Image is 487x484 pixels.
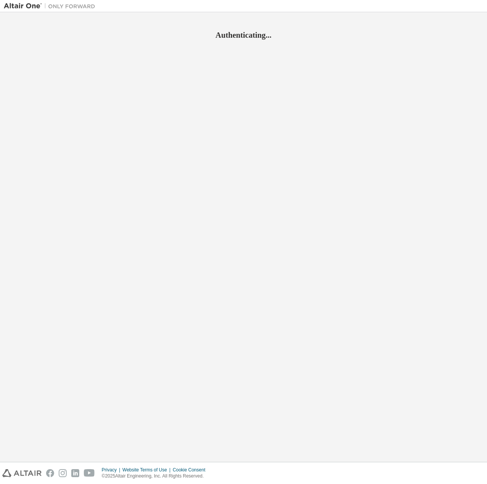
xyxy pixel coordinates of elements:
div: Privacy [102,467,122,473]
img: altair_logo.svg [2,469,42,477]
img: instagram.svg [59,469,67,477]
div: Cookie Consent [173,467,210,473]
img: facebook.svg [46,469,54,477]
h2: Authenticating... [4,30,483,40]
p: © 2025 Altair Engineering, Inc. All Rights Reserved. [102,473,210,479]
img: Altair One [4,2,99,10]
div: Website Terms of Use [122,467,173,473]
img: youtube.svg [84,469,95,477]
img: linkedin.svg [71,469,79,477]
